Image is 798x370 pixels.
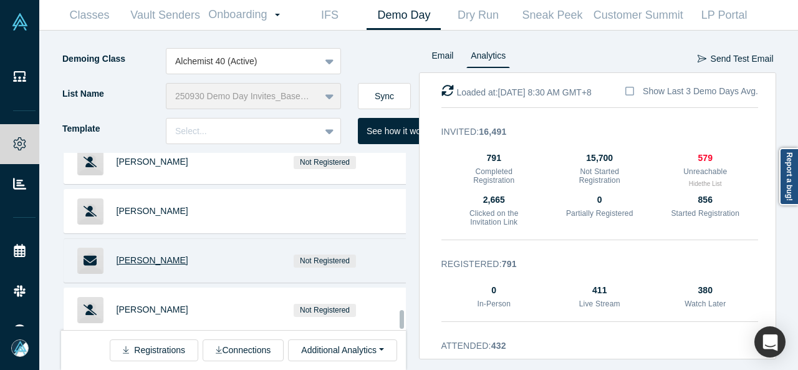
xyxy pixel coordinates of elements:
[466,48,510,68] a: Analytics
[367,1,441,30] a: Demo Day
[52,1,127,30] a: Classes
[459,299,529,308] h3: In-Person
[117,157,188,167] a: [PERSON_NAME]
[491,341,506,351] strong: 432
[565,299,635,308] h3: Live Stream
[459,209,529,227] h3: Clicked on the Invitation Link
[565,167,635,185] h3: Not Started Registration
[565,284,635,297] div: 411
[687,1,761,30] a: LP Portal
[515,1,589,30] a: Sneak Peek
[204,1,292,29] a: Onboarding
[294,156,357,169] span: Not Registered
[441,339,741,353] h3: Attended :
[689,179,722,188] button: Hidethe List
[589,1,687,30] a: Customer Summit
[670,284,740,297] div: 380
[358,118,441,144] button: See how it works
[565,209,635,218] h3: Partially Registered
[697,48,774,70] button: Send Test Email
[117,206,188,216] a: [PERSON_NAME]
[441,1,515,30] a: Dry Run
[459,193,529,207] div: 2,665
[61,83,166,105] label: List Name
[203,339,284,361] button: Connections
[779,148,798,205] a: Report a bug!
[288,339,397,361] button: Additional Analytics
[117,255,188,265] a: [PERSON_NAME]
[11,339,29,357] img: Mia Scott's Account
[11,13,29,31] img: Alchemist Vault Logo
[479,127,506,137] strong: 16,491
[127,1,204,30] a: Vault Senders
[292,1,367,30] a: IFS
[459,284,529,297] div: 0
[358,83,411,109] button: Sync
[565,152,635,165] div: 15,700
[670,299,740,308] h3: Watch Later
[441,125,741,139] h3: Invited :
[61,48,166,70] label: Demoing Class
[117,304,188,314] a: [PERSON_NAME]
[110,339,198,361] button: Registrations
[294,255,357,268] span: Not Registered
[61,118,166,140] label: Template
[643,85,758,98] div: Show Last 3 Demo Days Avg.
[670,209,740,218] h3: Started Registration
[565,193,635,207] div: 0
[294,304,357,317] span: Not Registered
[441,258,741,271] h3: Registered :
[502,259,517,269] strong: 791
[441,84,592,99] div: Loaded at: [DATE] 8:30 AM GMT+8
[670,167,740,176] h3: Unreachable
[670,193,740,207] div: 856
[459,167,529,185] h3: Completed Registration
[428,48,458,68] a: Email
[670,152,740,165] div: 579
[459,152,529,165] div: 791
